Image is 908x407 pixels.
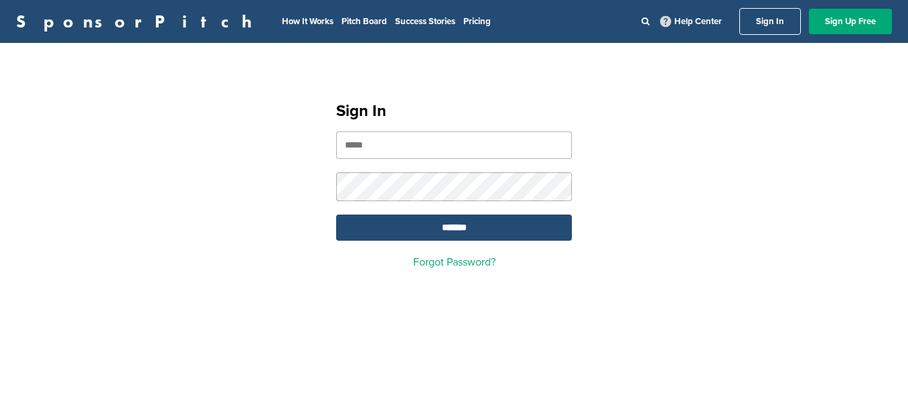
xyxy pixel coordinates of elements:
[739,8,801,35] a: Sign In
[395,16,455,27] a: Success Stories
[413,255,496,269] a: Forgot Password?
[342,16,387,27] a: Pitch Board
[658,13,725,30] a: Help Center
[336,99,572,123] h1: Sign In
[809,9,892,34] a: Sign Up Free
[282,16,333,27] a: How It Works
[16,13,260,30] a: SponsorPitch
[463,16,491,27] a: Pricing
